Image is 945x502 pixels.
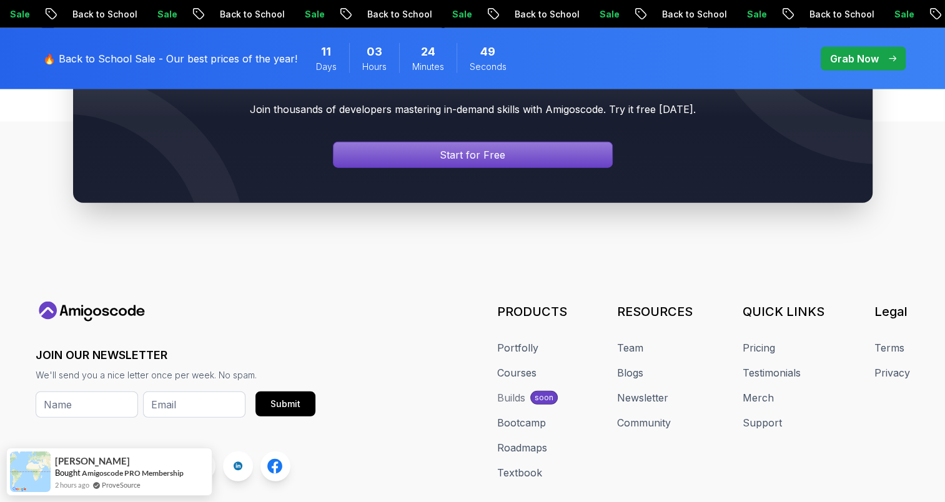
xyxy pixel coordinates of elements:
[507,8,547,21] p: Sale
[98,102,848,117] p: Join thousands of developers mastering in-demand skills with Amigoscode. Try it free [DATE].
[82,468,184,478] a: Amigoscode PRO Membership
[367,43,382,61] span: 3 Hours
[617,365,643,380] a: Blogs
[470,61,507,73] span: Seconds
[36,391,138,418] input: Name
[717,8,802,21] p: Back to School
[270,398,300,410] div: Submit
[422,8,507,21] p: Back to School
[55,456,130,466] span: [PERSON_NAME]
[617,340,643,355] a: Team
[36,347,315,364] h3: JOIN OUR NEWSLETTER
[440,147,505,162] p: Start for Free
[497,415,546,430] a: Bootcamp
[55,480,89,490] span: 2 hours ago
[743,415,782,430] a: Support
[36,369,315,381] p: We'll send you a nice letter once per week. No spam.
[497,340,538,355] a: Portfolly
[260,451,290,481] a: Facebook link
[802,8,842,21] p: Sale
[655,8,695,21] p: Sale
[275,8,360,21] p: Back to School
[316,61,337,73] span: Days
[497,440,547,455] a: Roadmaps
[617,390,668,405] a: Newsletter
[497,365,537,380] a: Courses
[321,43,331,61] span: 11 Days
[143,391,245,418] input: Email
[362,61,387,73] span: Hours
[10,451,51,492] img: provesource social proof notification image
[65,8,105,21] p: Sale
[874,365,910,380] a: Privacy
[412,61,444,73] span: Minutes
[333,142,613,168] a: Signin page
[570,8,655,21] p: Back to School
[830,51,879,66] p: Grab Now
[102,480,141,490] a: ProveSource
[743,340,775,355] a: Pricing
[743,365,801,380] a: Testimonials
[212,8,252,21] p: Sale
[255,391,315,416] button: Submit
[535,393,553,403] p: soon
[497,303,567,320] h3: PRODUCTS
[874,303,910,320] h3: Legal
[497,390,525,405] div: Builds
[497,465,542,480] a: Textbook
[421,43,435,61] span: 24 Minutes
[43,51,297,66] p: 🔥 Back to School Sale - Our best prices of the year!
[98,67,848,92] h2: Your Career Transformation Starts
[743,303,824,320] h3: QUICK LINKS
[874,340,904,355] a: Terms
[480,43,495,61] span: 49 Seconds
[223,451,253,481] a: LinkedIn link
[127,8,212,21] p: Back to School
[360,8,400,21] p: Sale
[617,415,671,430] a: Community
[55,468,81,478] span: Bought
[617,303,693,320] h3: RESOURCES
[743,390,774,405] a: Merch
